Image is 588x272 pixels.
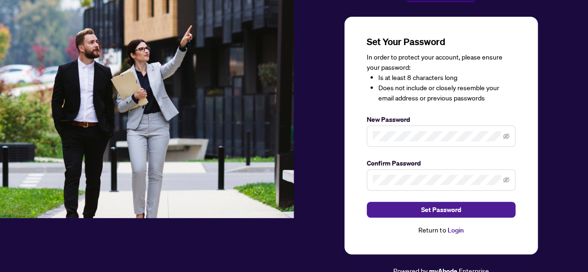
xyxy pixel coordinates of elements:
div: Return to [367,225,515,236]
span: Set Password [421,202,461,217]
span: eye-invisible [503,133,509,139]
label: Confirm Password [367,158,515,168]
li: Does not include or closely resemble your email address or previous passwords [378,83,515,103]
span: eye-invisible [503,177,509,183]
h3: Set Your Password [367,35,515,48]
div: In order to protect your account, please ensure your password: [367,52,515,103]
label: New Password [367,114,515,125]
li: Is at least 8 characters long [378,73,515,83]
a: Login [447,226,463,234]
button: Set Password [367,202,515,218]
